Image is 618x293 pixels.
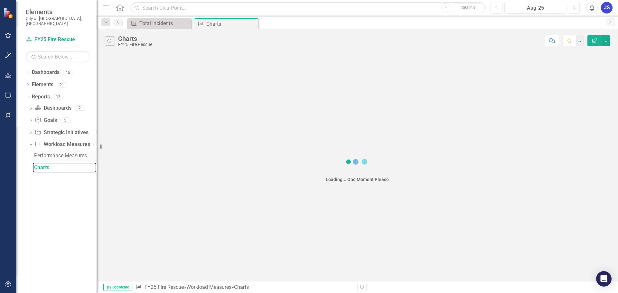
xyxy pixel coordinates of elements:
div: 21 [57,82,67,87]
div: Open Intercom Messenger [596,271,612,287]
div: Charts [34,165,97,170]
input: Search ClearPoint... [130,2,486,14]
small: City of [GEOGRAPHIC_DATA], [GEOGRAPHIC_DATA] [26,16,90,26]
div: » » [136,284,352,291]
span: Elements [26,8,90,16]
div: 2 [75,105,85,111]
div: 15 [63,70,73,75]
a: Goals [35,117,57,124]
button: Aug-25 [504,2,566,14]
span: Search [461,5,475,10]
a: Performance Measures [33,151,97,161]
div: Charts [206,20,257,28]
a: Dashboards [32,69,60,76]
div: 5 [60,117,70,123]
a: FY25 Fire Rescue [26,36,90,43]
div: 4 [92,130,102,135]
button: JS [601,2,613,14]
a: FY25 Fire Rescue [145,284,184,290]
input: Search Below... [26,51,90,62]
div: Total Incidents [139,19,190,27]
a: Workload Measures [186,284,231,290]
div: FY25 Fire Rescue [118,42,152,47]
a: Total Incidents [129,19,190,27]
a: Reports [32,93,50,101]
a: Dashboards [35,105,71,112]
div: Charts [234,284,249,290]
a: Elements [32,81,53,88]
div: 2 [93,142,104,147]
div: 13 [53,94,63,100]
div: Performance Measures [34,153,97,159]
a: Workload Measures [35,141,90,148]
span: By Scorecard [103,284,132,290]
div: Loading... One Moment Please [326,176,389,183]
button: Search [452,3,484,12]
a: Charts [33,162,97,173]
a: Strategic Initiatives [35,129,88,136]
img: ClearPoint Strategy [3,7,14,18]
div: Aug-25 [507,4,564,12]
div: Charts [118,35,152,42]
